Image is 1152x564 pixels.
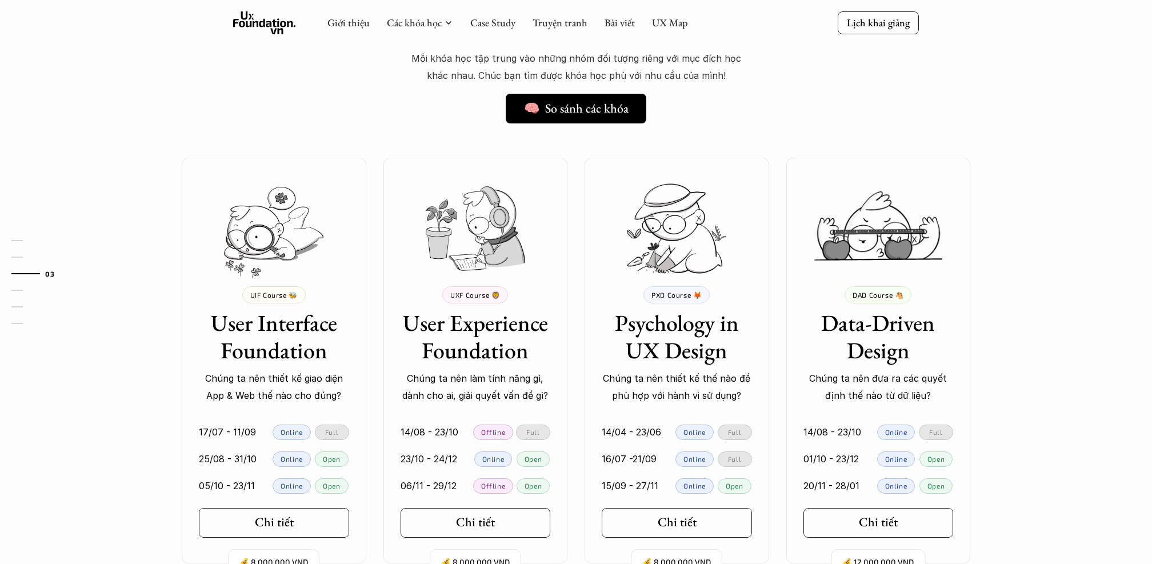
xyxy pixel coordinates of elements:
[470,16,515,29] a: Case Study
[533,16,587,29] a: Truyện tranh
[803,309,954,364] h3: Data-Driven Design
[401,508,551,538] a: Chi tiết
[683,428,706,436] p: Online
[281,428,303,436] p: Online
[323,482,340,490] p: Open
[859,515,898,530] h5: Chi tiết
[929,428,942,436] p: Full
[250,291,298,299] p: UIF Course 🐝
[401,423,458,441] p: 14/08 - 23/10
[199,309,349,364] h3: User Interface Foundation
[683,455,706,463] p: Online
[885,428,907,436] p: Online
[405,50,747,85] p: Mỗi khóa học tập trung vào những nhóm đối tượng riêng với mục đích học khác nhau. Chúc bạn tìm đư...
[525,482,542,490] p: Open
[658,515,697,530] h5: Chi tiết
[927,455,945,463] p: Open
[526,428,539,436] p: Full
[481,482,505,490] p: Offline
[728,428,741,436] p: Full
[803,508,954,538] a: Chi tiết
[281,482,303,490] p: Online
[456,515,495,530] h5: Chi tiết
[602,508,752,538] a: Chi tiết
[838,11,919,34] a: Lịch khai giảng
[602,477,658,494] p: 15/09 - 27/11
[45,270,54,278] strong: 03
[602,423,661,441] p: 14/04 - 23/06
[199,477,255,494] p: 05/10 - 23/11
[506,94,646,123] a: 🧠 So sánh các khóa
[651,291,702,299] p: PXD Course 🦊
[728,455,741,463] p: Full
[481,428,505,436] p: Offline
[401,370,551,405] p: Chúng ta nên làm tính năng gì, dành cho ai, giải quyết vấn đề gì?
[525,455,542,463] p: Open
[281,455,303,463] p: Online
[803,477,859,494] p: 20/11 - 28/01
[602,309,752,364] h3: Psychology in UX Design
[482,455,505,463] p: Online
[323,455,340,463] p: Open
[885,482,907,490] p: Online
[602,450,657,467] p: 16/07 -21/09
[927,482,945,490] p: Open
[401,477,457,494] p: 06/11 - 29/12
[325,428,338,436] p: Full
[847,16,910,29] p: Lịch khai giảng
[726,482,743,490] p: Open
[387,16,442,29] a: Các khóa học
[605,16,635,29] a: Bài viết
[327,16,370,29] a: Giới thiệu
[199,370,349,405] p: Chúng ta nên thiết kế giao diện App & Web thế nào cho đúng?
[401,450,457,467] p: 23/10 - 24/12
[199,450,257,467] p: 25/08 - 31/10
[683,482,706,490] p: Online
[602,370,752,405] p: Chúng ta nên thiết kế thế nào để phù hợp với hành vi sử dụng?
[853,291,903,299] p: DAD Course 🐴
[199,423,256,441] p: 17/07 - 11/09
[885,455,907,463] p: Online
[803,423,861,441] p: 14/08 - 23/10
[450,291,500,299] p: UXF Course 🦁
[803,370,954,405] p: Chúng ta nên đưa ra các quyết định thế nào từ dữ liệu?
[524,101,629,116] h5: 🧠 So sánh các khóa
[652,16,688,29] a: UX Map
[11,267,66,281] a: 03
[401,309,551,364] h3: User Experience Foundation
[255,515,294,530] h5: Chi tiết
[199,508,349,538] a: Chi tiết
[803,450,859,467] p: 01/10 - 23/12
